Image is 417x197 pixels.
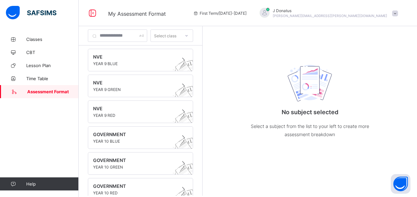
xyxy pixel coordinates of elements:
[273,8,387,13] span: J Donatus
[27,89,79,94] span: Assessment Format
[93,139,175,144] span: YEAR 10 BLUE
[93,157,175,163] span: GOVERNMENT
[93,113,175,118] span: YEAR 9 RED
[391,174,410,194] button: Open asap
[26,63,79,68] span: Lesson Plan
[93,165,175,170] span: YEAR 10 GREEN
[6,6,56,20] img: safsims
[154,29,176,42] div: Select class
[93,61,175,66] span: YEAR 9 BLUE
[93,132,175,137] span: GOVERNMENT
[93,54,175,60] span: NVE
[26,50,79,55] span: CBT
[244,122,375,138] p: Select a subject from the list to your left to create more assessment breakdown
[93,190,175,195] span: YEAR 10 RED
[26,37,79,42] span: Classes
[93,87,175,92] span: YEAR 9 GREEN
[93,106,175,111] span: NVE
[26,181,78,187] span: Help
[244,109,375,116] p: No subject selected
[26,76,79,81] span: Time Table
[93,183,175,189] span: GOVERNMENT
[285,64,334,104] img: structure.cad45ed73ac2f6accb5d2a2efd3b9748.svg
[244,46,375,152] div: No subject selected
[253,8,401,19] div: JDonatus
[273,14,387,18] span: [PERSON_NAME][EMAIL_ADDRESS][PERSON_NAME][DOMAIN_NAME]
[108,10,166,17] span: My Assessment Format
[193,11,247,16] span: session/term information
[93,80,175,85] span: NVE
